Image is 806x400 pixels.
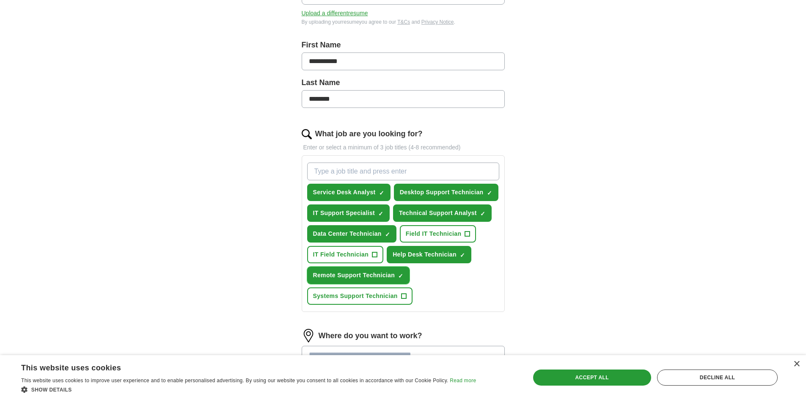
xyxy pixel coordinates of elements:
span: Show details [31,387,72,393]
label: What job are you looking for? [315,128,423,140]
div: By uploading your resume you agree to our and . [302,18,505,26]
div: Show details [21,385,476,394]
span: ✓ [385,231,390,238]
button: Desktop Support Technician✓ [394,184,498,201]
span: ✓ [378,210,383,217]
span: Field IT Technician [406,229,462,238]
button: IT Support Specialist✓ [307,204,390,222]
input: Type a job title and press enter [307,163,499,180]
a: Read more, opens a new window [450,378,476,383]
img: location.png [302,329,315,342]
span: ✓ [379,190,384,196]
span: Service Desk Analyst [313,188,376,197]
label: Where do you want to work? [319,330,422,342]
a: Privacy Notice [421,19,454,25]
button: Systems Support Technician [307,287,413,305]
button: Upload a differentresume [302,9,368,18]
span: ✓ [460,252,465,259]
span: IT Support Specialist [313,209,375,218]
button: Technical Support Analyst✓ [393,204,492,222]
span: Help Desk Technician [393,250,457,259]
div: Accept all [533,370,651,386]
label: First Name [302,39,505,51]
button: Field IT Technician [400,225,476,243]
div: Close [793,361,800,367]
button: Remote Support Technician✓ [307,267,410,284]
span: Data Center Technician [313,229,382,238]
div: Decline all [657,370,778,386]
span: ✓ [398,273,403,279]
span: ✓ [480,210,485,217]
label: Last Name [302,77,505,88]
span: This website uses cookies to improve user experience and to enable personalised advertising. By u... [21,378,448,383]
p: Enter or select a minimum of 3 job titles (4-8 recommended) [302,143,505,152]
button: Data Center Technician✓ [307,225,396,243]
span: Systems Support Technician [313,292,398,301]
button: Service Desk Analyst✓ [307,184,391,201]
button: Help Desk Technician✓ [387,246,471,263]
div: This website uses cookies [21,360,455,373]
span: Desktop Support Technician [400,188,484,197]
img: search.png [302,129,312,139]
a: T&Cs [397,19,410,25]
span: IT Field Technician [313,250,369,259]
button: IT Field Technician [307,246,384,263]
span: Technical Support Analyst [399,209,477,218]
span: ✓ [487,190,492,196]
span: Remote Support Technician [313,271,395,280]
